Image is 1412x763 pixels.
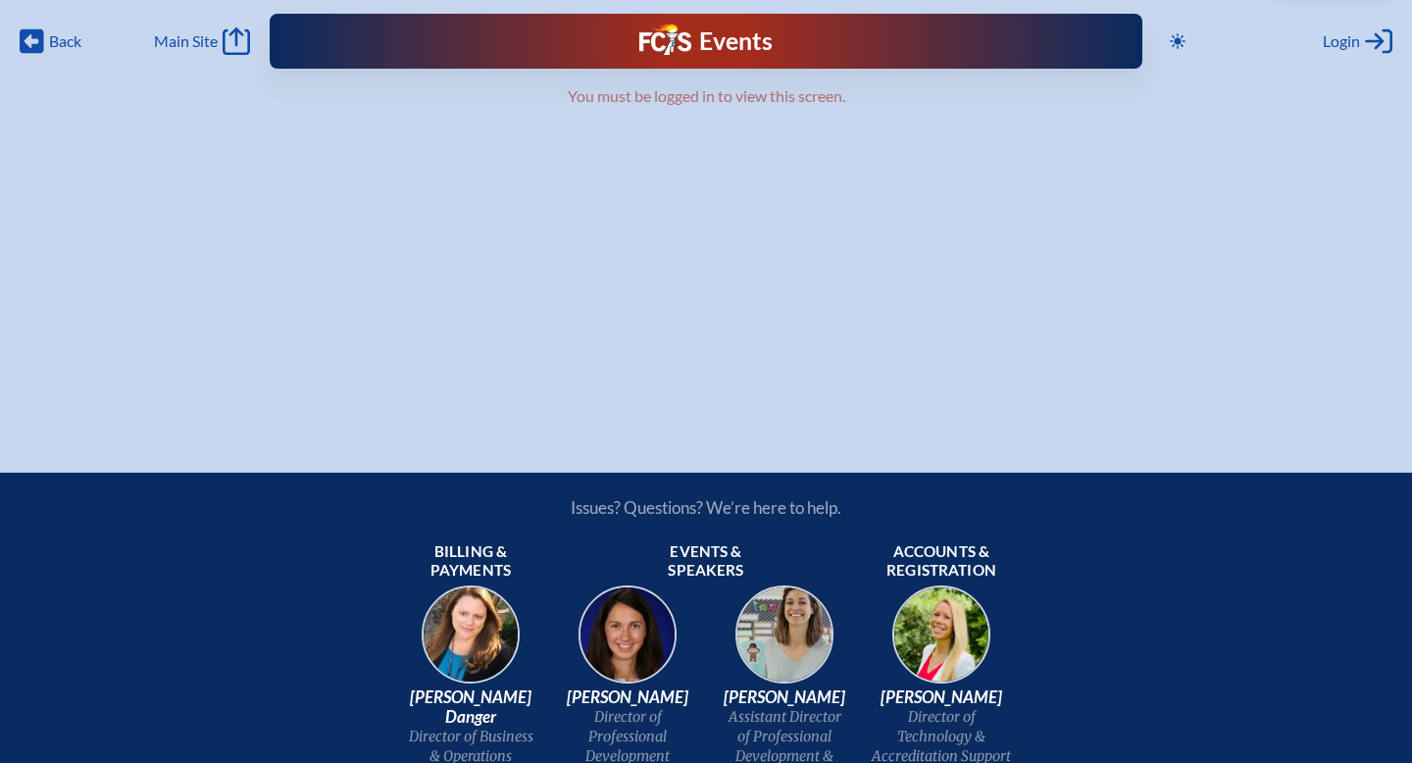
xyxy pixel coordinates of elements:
span: Main Site [154,31,218,51]
span: Back [49,31,81,51]
img: 94e3d245-ca72-49ea-9844-ae84f6d33c0f [565,580,690,705]
span: Events & speakers [635,542,777,582]
p: Issues? Questions? We’re here to help. [361,497,1051,518]
p: You must be logged in to view this screen. [188,86,1224,106]
img: b1ee34a6-5a78-4519-85b2-7190c4823173 [879,580,1004,705]
img: 545ba9c4-c691-43d5-86fb-b0a622cbeb82 [722,580,847,705]
a: FCIS LogoEvents [639,24,772,59]
span: Billing & payments [400,542,541,582]
span: Login [1323,31,1360,51]
div: FCIS Events — Future ready [520,24,893,59]
img: Florida Council of Independent Schools [639,24,690,55]
span: [PERSON_NAME] [557,687,698,707]
span: [PERSON_NAME] [714,687,855,707]
img: 9c64f3fb-7776-47f4-83d7-46a341952595 [408,580,533,705]
a: Main Site [154,27,250,55]
span: [PERSON_NAME] [871,687,1012,707]
span: Accounts & registration [871,542,1012,582]
h1: Events [699,29,773,54]
span: [PERSON_NAME] Danger [400,687,541,727]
